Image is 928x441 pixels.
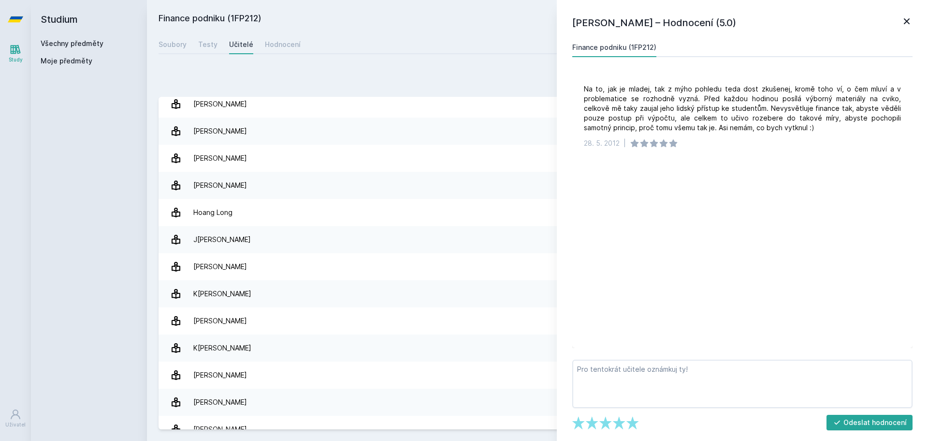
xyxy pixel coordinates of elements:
div: K[PERSON_NAME] [193,284,251,304]
div: [PERSON_NAME] [193,420,247,439]
a: K[PERSON_NAME] 4 hodnocení 4.5 [159,280,916,307]
div: [PERSON_NAME] [193,94,247,114]
a: [PERSON_NAME] 2 hodnocení 4.5 [159,307,916,335]
a: [PERSON_NAME] 1 hodnocení 4.0 [159,145,916,172]
div: [PERSON_NAME] [193,149,247,168]
a: [PERSON_NAME] 17 hodnocení 4.6 [159,389,916,416]
div: Study [9,56,23,63]
div: 28. 5. 2012 [584,138,620,148]
h2: Finance podniku (1FP212) [159,12,808,27]
div: Hoang Long [193,203,232,222]
a: Uživatel [2,404,29,433]
a: Hoang Long 1 hodnocení 5.0 [159,199,916,226]
div: [PERSON_NAME] [193,176,247,195]
a: J[PERSON_NAME] 1 hodnocení 5.0 [159,226,916,253]
a: [PERSON_NAME] 3 hodnocení 4.3 [159,253,916,280]
a: Učitelé [229,35,253,54]
a: Testy [198,35,217,54]
div: Uživatel [5,421,26,428]
div: [PERSON_NAME] [193,393,247,412]
a: Hodnocení [265,35,301,54]
div: Hodnocení [265,40,301,49]
a: Study [2,39,29,68]
span: Moje předměty [41,56,92,66]
div: [PERSON_NAME] [193,257,247,276]
a: [PERSON_NAME] 2 hodnocení 5.0 [159,172,916,199]
div: Učitelé [229,40,253,49]
a: K[PERSON_NAME] 1 hodnocení 3.0 [159,335,916,362]
div: | [623,138,626,148]
div: [PERSON_NAME] [193,311,247,331]
div: [PERSON_NAME] [193,365,247,385]
div: Soubory [159,40,187,49]
div: Testy [198,40,217,49]
a: [PERSON_NAME] 22 hodnocení 4.5 [159,91,916,118]
a: Všechny předměty [41,39,103,47]
a: Soubory [159,35,187,54]
button: Odeslat hodnocení [826,415,913,430]
div: J[PERSON_NAME] [193,230,251,249]
div: Na to, jak je mladej, tak z mýho pohledu teda dost zkušenej, kromě toho ví, o čem mluví a v probl... [584,84,901,133]
div: K[PERSON_NAME] [193,338,251,358]
div: [PERSON_NAME] [193,122,247,141]
a: [PERSON_NAME] 2 hodnocení 2.5 [159,362,916,389]
a: [PERSON_NAME] 3 hodnocení 2.3 [159,118,916,145]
